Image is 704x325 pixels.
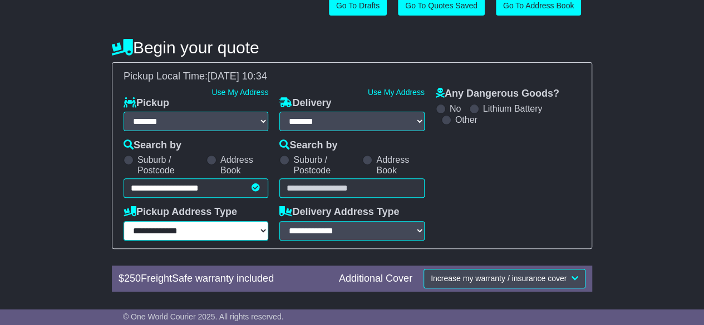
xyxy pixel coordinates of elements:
h4: Begin your quote [112,38,592,57]
label: Address Book [220,154,268,176]
label: Address Book [376,154,424,176]
span: 250 [124,273,141,284]
div: $ FreightSafe warranty included [113,273,333,285]
div: Additional Cover [333,273,418,285]
label: Search by [124,139,181,152]
label: No [450,103,461,114]
span: [DATE] 10:34 [208,71,267,82]
label: Delivery Address Type [279,206,399,218]
label: Pickup Address Type [124,206,237,218]
label: Suburb / Postcode [137,154,201,176]
label: Delivery [279,97,331,109]
span: © One World Courier 2025. All rights reserved. [123,312,284,321]
a: Use My Address [211,88,268,97]
label: Search by [279,139,337,152]
span: Increase my warranty / insurance cover [431,274,567,283]
label: Any Dangerous Goods? [436,88,559,100]
label: Pickup [124,97,169,109]
label: Other [455,114,477,125]
label: Suburb / Postcode [293,154,357,176]
label: Lithium Battery [483,103,543,114]
div: Pickup Local Time: [118,71,586,83]
a: Use My Address [368,88,425,97]
button: Increase my warranty / insurance cover [424,269,585,288]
